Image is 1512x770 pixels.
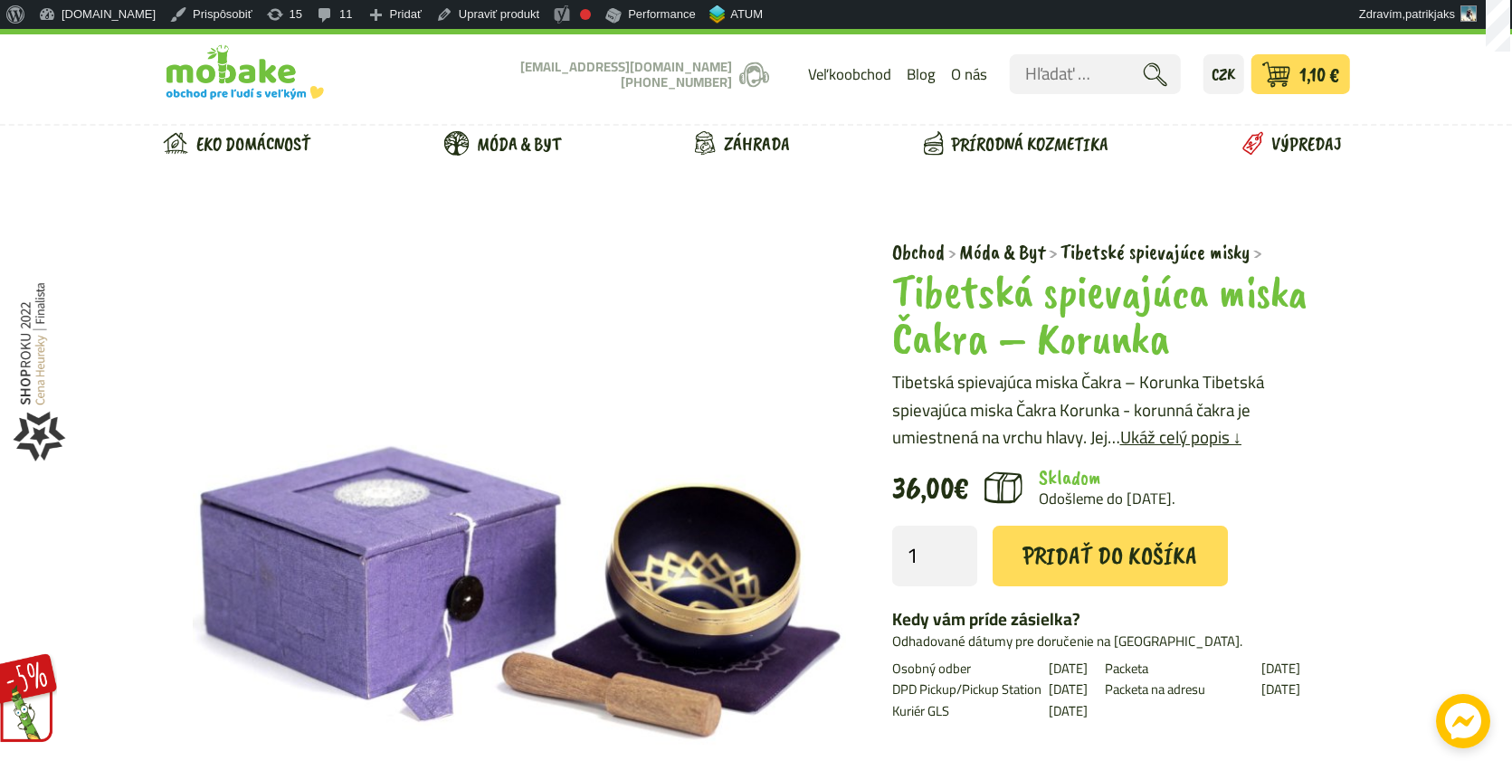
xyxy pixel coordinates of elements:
[1060,239,1265,265] a: Tibetské spievajúce misky
[1049,679,1088,700] span: [DATE]
[1261,679,1300,700] span: [DATE]
[520,54,732,79] a: [EMAIL_ADDRESS][DOMAIN_NAME]
[580,9,591,20] div: Nie je nastavená hlavná kľúčová fráza
[1235,115,1350,168] a: Výpredaj
[892,263,1308,366] span: Tibetská spievajúca miska Čakra – Korunka
[1203,54,1243,94] a: CZK
[166,86,323,100] img: Mobake slogan
[892,368,1320,451] p: Tibetská spievajúca miska Čakra – Korunka Tibetská spievajúca miska Čakra Korunka - korunná čakra...
[1405,7,1455,21] span: patrikjaks
[1049,700,1088,722] span: [DATE]
[1120,421,1241,453] a: Ukáž celý popis ↓
[477,122,561,166] span: Móda & Byt
[709,4,726,24] img: ATUM
[1039,464,1101,490] span: Skladom
[892,700,949,722] span: Kuriér GLS
[892,468,969,509] bdi: 36,00
[11,237,74,463] img: Shop roku Mobake
[951,122,1108,166] span: Prírodná kozmetika
[1271,122,1342,166] span: Výpredaj
[808,59,891,90] a: Veľkoobchod
[162,46,323,100] a: Logo Mobake.sk, prejsť na domovskú stránku.
[196,122,310,166] span: Eko domácnosť
[687,115,797,168] a: Záhrada
[1049,658,1088,680] span: [DATE]
[916,115,1117,168] a: Prírodná kozmetika
[1251,54,1350,94] a: 1,10 €
[1039,489,1175,510] p: Odošleme do [DATE].
[162,115,318,168] a: Eko domácnosť
[892,239,945,265] span: Obchod
[993,526,1228,586] button: Pridať do košíka
[959,239,1060,265] a: Móda & Byt
[1105,658,1148,680] span: Packeta
[951,59,987,90] a: O nás
[724,122,790,166] span: Záhrada
[1299,64,1339,85] span: 1,10 €
[621,70,732,94] a: [PHONE_NUMBER]
[892,679,1041,700] span: DPD Pickup/Pickup Station
[892,603,1080,635] strong: Kedy vám príde zásielka?
[907,59,936,90] a: Blog
[162,42,299,87] img: Prejsť na domovskú stránku
[436,115,568,168] a: Móda & Byt
[892,628,1242,654] small: Odhadované dátumy pre doručenie na [GEOGRAPHIC_DATA].
[892,526,977,586] input: Množstvo produktu
[1105,679,1205,700] span: Packeta na adresu
[892,658,971,680] span: Osobný odber
[1261,658,1300,680] span: [DATE]
[1060,239,1250,265] span: Tibetské spievajúce misky
[955,468,969,509] span: €
[892,239,960,265] a: Obchod
[959,239,1045,265] span: Móda & Byt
